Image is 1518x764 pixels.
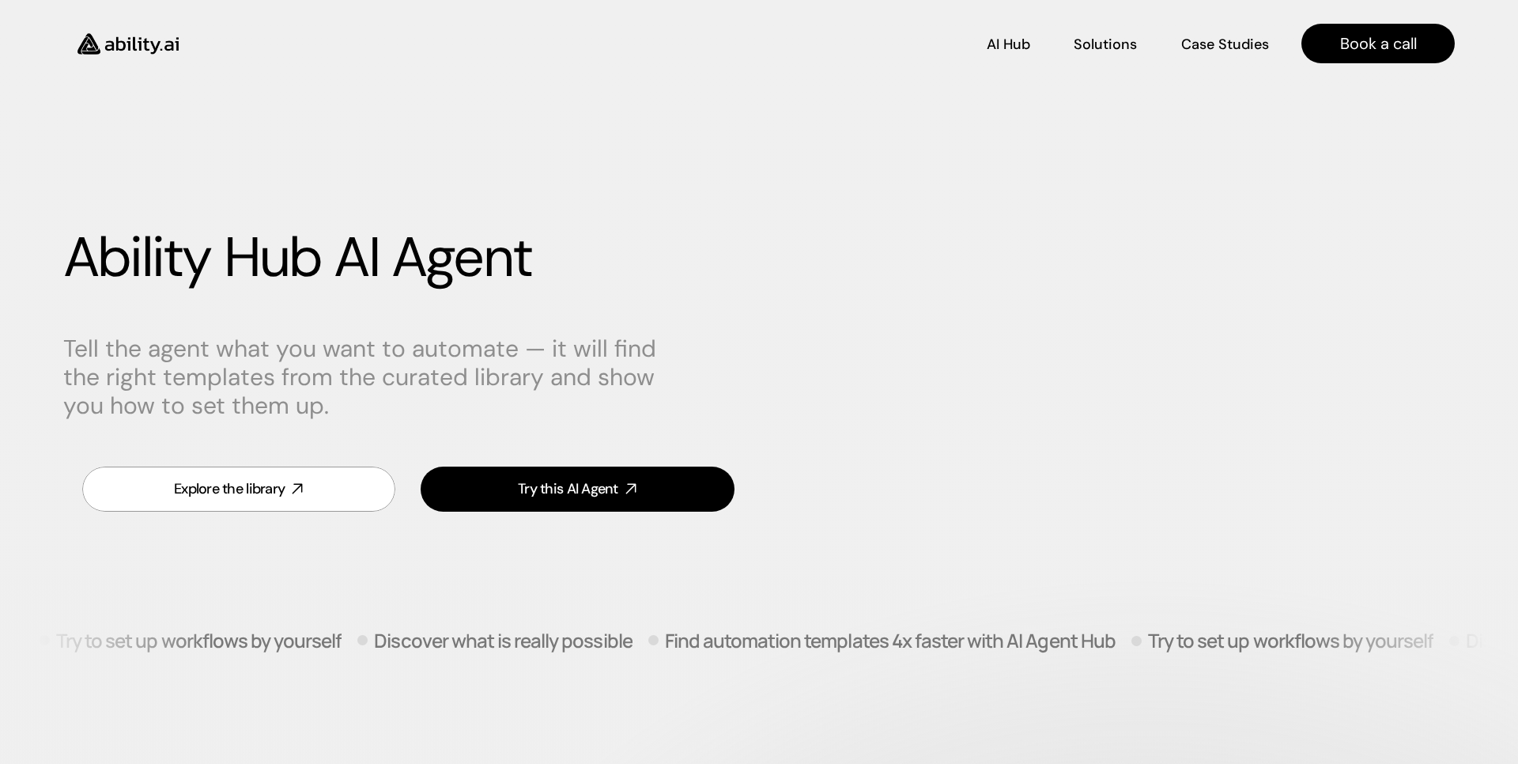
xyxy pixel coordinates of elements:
a: Explore the library [82,467,395,512]
a: Try this AI Agent [421,467,734,512]
a: Solutions [1074,30,1137,58]
h1: Ability Hub AI Agent [63,225,1455,291]
a: Case Studies [1180,30,1270,58]
p: Tell the agent what you want to automate — it will find the right templates from the curated libr... [63,335,664,420]
p: AI Hub [987,35,1030,55]
p: Find automation templates 4x faster with AI Agent Hub [665,630,1116,649]
nav: Main navigation [201,24,1455,63]
h3: Free-to-use in our Slack community [89,149,268,165]
div: Try this AI Agent [518,479,618,499]
p: Try to set up workflows by yourself [56,630,342,649]
p: Book a call [1340,32,1417,55]
div: Explore the library [174,479,285,499]
p: Solutions [1074,35,1137,55]
a: Book a call [1301,24,1455,63]
p: Discover what is really possible [374,630,632,649]
a: AI Hub [987,30,1030,58]
p: Try to set up workflows by yourself [1148,630,1433,649]
p: Case Studies [1181,35,1269,55]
